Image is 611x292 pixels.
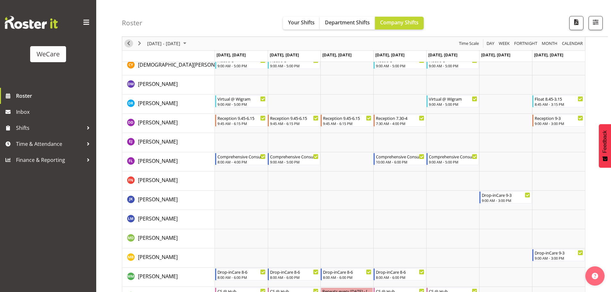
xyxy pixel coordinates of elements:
td: Demi Dumitrean resource [122,114,215,133]
button: Month [561,40,584,48]
span: Finance & Reporting [16,155,83,165]
div: Matthew Brewer"s event - Drop-inCare 9-3 Begin From Sunday, October 19, 2025 at 9:00:00 AM GMT+13... [532,249,585,261]
a: [PERSON_NAME] [138,80,178,88]
button: Next [135,40,144,48]
button: Download a PDF of the roster according to the set date range. [569,16,583,30]
div: 10:00 AM - 6:00 PM [376,159,424,164]
span: Week [498,40,510,48]
span: [PERSON_NAME] [138,100,178,107]
div: 9:45 AM - 6:15 PM [323,121,371,126]
div: Felize Lacson"s event - Comprehensive Consult 9-5 Begin From Tuesday, October 14, 2025 at 9:00:00... [268,153,320,165]
span: Company Shifts [380,19,419,26]
div: 9:00 AM - 5:00 PM [376,63,424,68]
div: 9:00 AM - 5:00 PM [429,159,477,164]
div: 9:00 AM - 5:00 PM [270,63,318,68]
div: Drop-inCare 9-3 [535,249,583,256]
button: Your Shifts [283,17,320,29]
div: 9:00 AM - 5:00 PM [217,63,266,68]
div: 9:00 AM - 5:00 PM [429,63,477,68]
span: Month [541,40,558,48]
td: Matthew Mckenzie resource [122,268,215,287]
button: Department Shifts [320,17,375,29]
span: [DATE], [DATE] [270,52,299,58]
a: [PERSON_NAME] [138,157,178,165]
div: 8:00 AM - 6:00 PM [376,275,424,280]
span: [DATE], [DATE] [375,52,404,58]
div: 9:00 AM - 3:00 PM [535,255,583,261]
button: Fortnight [513,40,539,48]
div: 9:00 AM - 5:00 PM [217,102,266,107]
div: Comprehensive Consult 8-4 [217,153,266,160]
td: Matthew Brewer resource [122,248,215,268]
div: 9:45 AM - 6:15 PM [270,121,318,126]
span: Roster [16,91,93,101]
div: Comprehensive Consult 9-5 [429,153,477,160]
span: [DATE], [DATE] [534,52,563,58]
a: [PERSON_NAME] [138,196,178,203]
div: Christianna Yu"s event - Float 9-5 Begin From Monday, October 13, 2025 at 9:00:00 AM GMT+13:00 En... [215,57,267,69]
span: [PERSON_NAME] [138,177,178,184]
div: Virtual @ Wigram [429,96,477,102]
td: Deepti Mahajan resource [122,75,215,95]
div: Demi Dumitrean"s event - Reception 9-3 Begin From Sunday, October 19, 2025 at 9:00:00 AM GMT+13:0... [532,114,585,127]
div: October 13 - 19, 2025 [145,37,190,50]
div: Drop-inCare 8-6 [217,269,266,275]
div: Reception 9.45-6.15 [217,115,266,121]
button: Company Shifts [375,17,424,29]
div: Drop-inCare 8-6 [270,269,318,275]
div: 8:00 AM - 6:00 PM [323,275,371,280]
span: [PERSON_NAME] [138,234,178,241]
span: Department Shifts [325,19,370,26]
a: [PERSON_NAME] [138,176,178,184]
div: WeCare [37,49,60,59]
div: 9:00 AM - 3:00 PM [535,121,583,126]
div: Reception 7.30-4 [376,115,424,121]
div: 9:00 AM - 5:00 PM [270,159,318,164]
button: October 2025 [146,40,189,48]
div: Float 8.45-3.15 [535,96,583,102]
div: Christianna Yu"s event - Float 9-5 Begin From Thursday, October 16, 2025 at 9:00:00 AM GMT+13:00 ... [374,57,426,69]
span: calendar [561,40,583,48]
div: Demi Dumitrean"s event - Reception 9.45-6.15 Begin From Tuesday, October 14, 2025 at 9:45:00 AM G... [268,114,320,127]
div: Matthew Mckenzie"s event - Drop-inCare 8-6 Begin From Wednesday, October 15, 2025 at 8:00:00 AM G... [321,268,373,280]
div: 8:00 AM - 6:00 PM [270,275,318,280]
div: 9:45 AM - 6:15 PM [217,121,266,126]
a: [PERSON_NAME] [138,234,178,242]
h4: Roster [122,19,142,27]
a: [PERSON_NAME] [138,215,178,222]
button: Timeline Month [541,40,559,48]
span: Your Shifts [288,19,315,26]
div: Matthew Mckenzie"s event - Drop-inCare 8-6 Begin From Tuesday, October 14, 2025 at 8:00:00 AM GMT... [268,268,320,280]
a: [PERSON_NAME] [138,119,178,126]
button: Feedback - Show survey [599,124,611,168]
td: Lainie Montgomery resource [122,210,215,229]
div: Reception 9-3 [535,115,583,121]
span: [DATE], [DATE] [481,52,510,58]
div: Demi Dumitrean"s event - Reception 7.30-4 Begin From Thursday, October 16, 2025 at 7:30:00 AM GMT... [374,114,426,127]
a: [PERSON_NAME] [138,253,178,261]
div: 8:45 AM - 3:15 PM [535,102,583,107]
td: Firdous Naqvi resource [122,171,215,191]
div: Drop-inCare 8-6 [323,269,371,275]
div: Reception 9.45-6.15 [270,115,318,121]
div: 9:00 AM - 3:00 PM [482,198,530,203]
div: Drop-inCare 9-3 [482,192,530,198]
div: Virtual @ Wigram [217,96,266,102]
td: Marie-Claire Dickson-Bakker resource [122,229,215,248]
div: Felize Lacson"s event - Comprehensive Consult 9-5 Begin From Friday, October 17, 2025 at 9:00:00 ... [427,153,479,165]
td: Ella Jarvis resource [122,133,215,152]
div: Drop-inCare 8-6 [376,269,424,275]
div: Demi Dumitrean"s event - Reception 9.45-6.15 Begin From Wednesday, October 15, 2025 at 9:45:00 AM... [321,114,373,127]
a: [DEMOGRAPHIC_DATA][PERSON_NAME] [138,61,233,69]
div: 9:00 AM - 5:00 PM [429,102,477,107]
div: Christianna Yu"s event - Float 9-5 Begin From Friday, October 17, 2025 at 9:00:00 AM GMT+13:00 En... [427,57,479,69]
span: Time Scale [458,40,479,48]
div: Matthew Mckenzie"s event - Drop-inCare 8-6 Begin From Thursday, October 16, 2025 at 8:00:00 AM GM... [374,268,426,280]
div: Comprehensive Consult 9-5 [270,153,318,160]
div: Christianna Yu"s event - Float 9-5 Begin From Tuesday, October 14, 2025 at 9:00:00 AM GMT+13:00 E... [268,57,320,69]
span: [PERSON_NAME] [138,273,178,280]
button: Timeline Day [486,40,496,48]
